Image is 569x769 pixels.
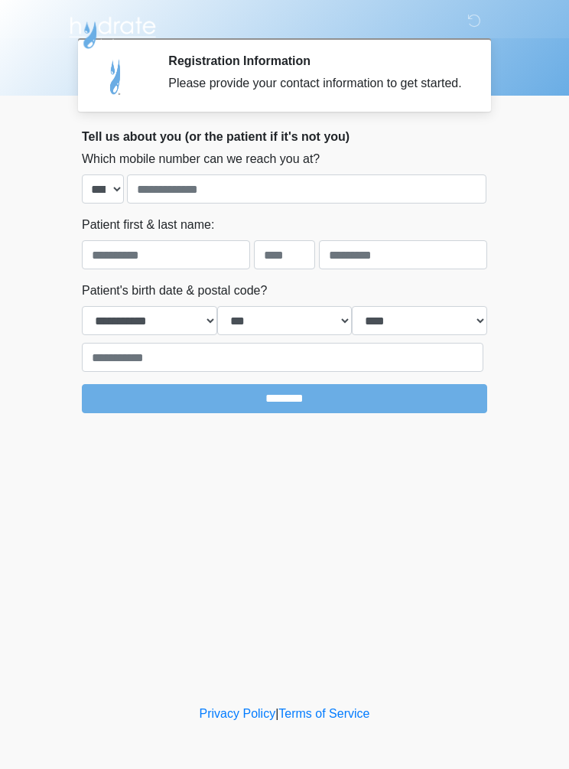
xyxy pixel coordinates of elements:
a: Privacy Policy [200,707,276,720]
h2: Tell us about you (or the patient if it's not you) [82,129,487,144]
label: Which mobile number can we reach you at? [82,150,320,168]
div: Please provide your contact information to get started. [168,74,464,93]
label: Patient's birth date & postal code? [82,282,267,300]
img: Hydrate IV Bar - Flagstaff Logo [67,11,158,50]
img: Agent Avatar [93,54,139,99]
a: | [275,707,278,720]
label: Patient first & last name: [82,216,214,234]
a: Terms of Service [278,707,369,720]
